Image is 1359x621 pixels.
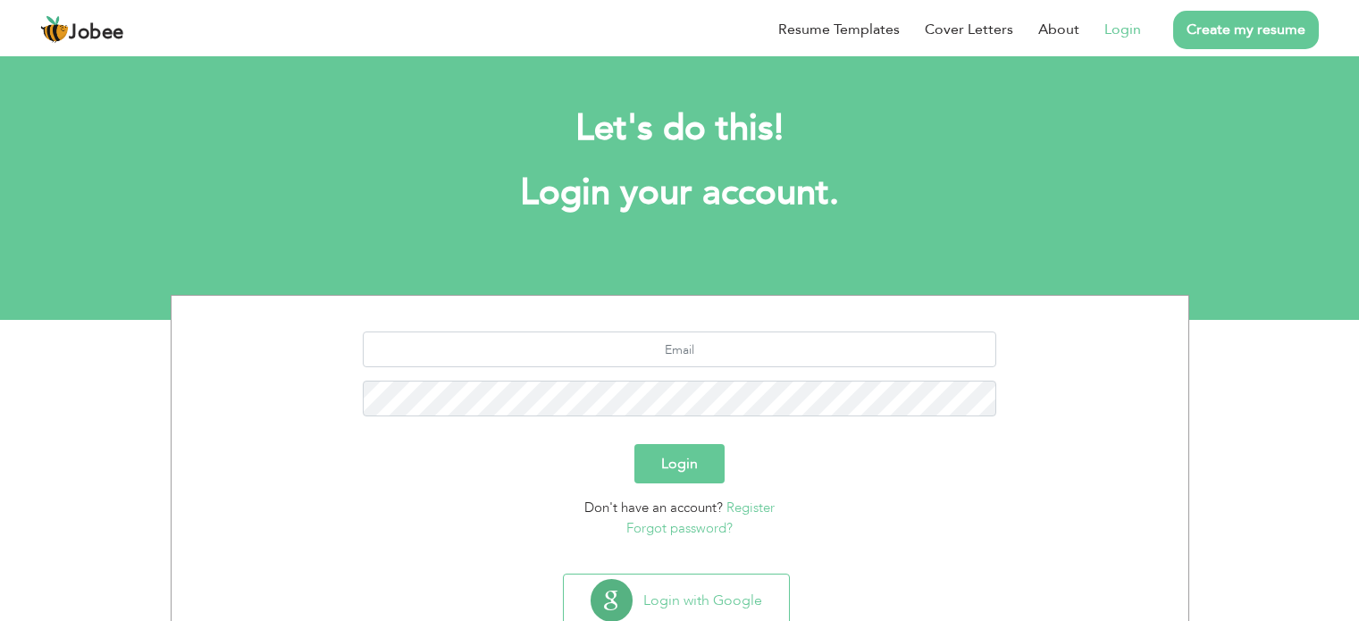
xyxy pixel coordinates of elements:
[626,519,733,537] a: Forgot password?
[726,499,775,516] a: Register
[778,19,900,40] a: Resume Templates
[925,19,1013,40] a: Cover Letters
[40,15,69,44] img: jobee.io
[584,499,723,516] span: Don't have an account?
[197,170,1162,216] h1: Login your account.
[1173,11,1319,49] a: Create my resume
[69,23,124,43] span: Jobee
[40,15,124,44] a: Jobee
[1038,19,1079,40] a: About
[197,105,1162,152] h2: Let's do this!
[634,444,725,483] button: Login
[363,331,996,367] input: Email
[1104,19,1141,40] a: Login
